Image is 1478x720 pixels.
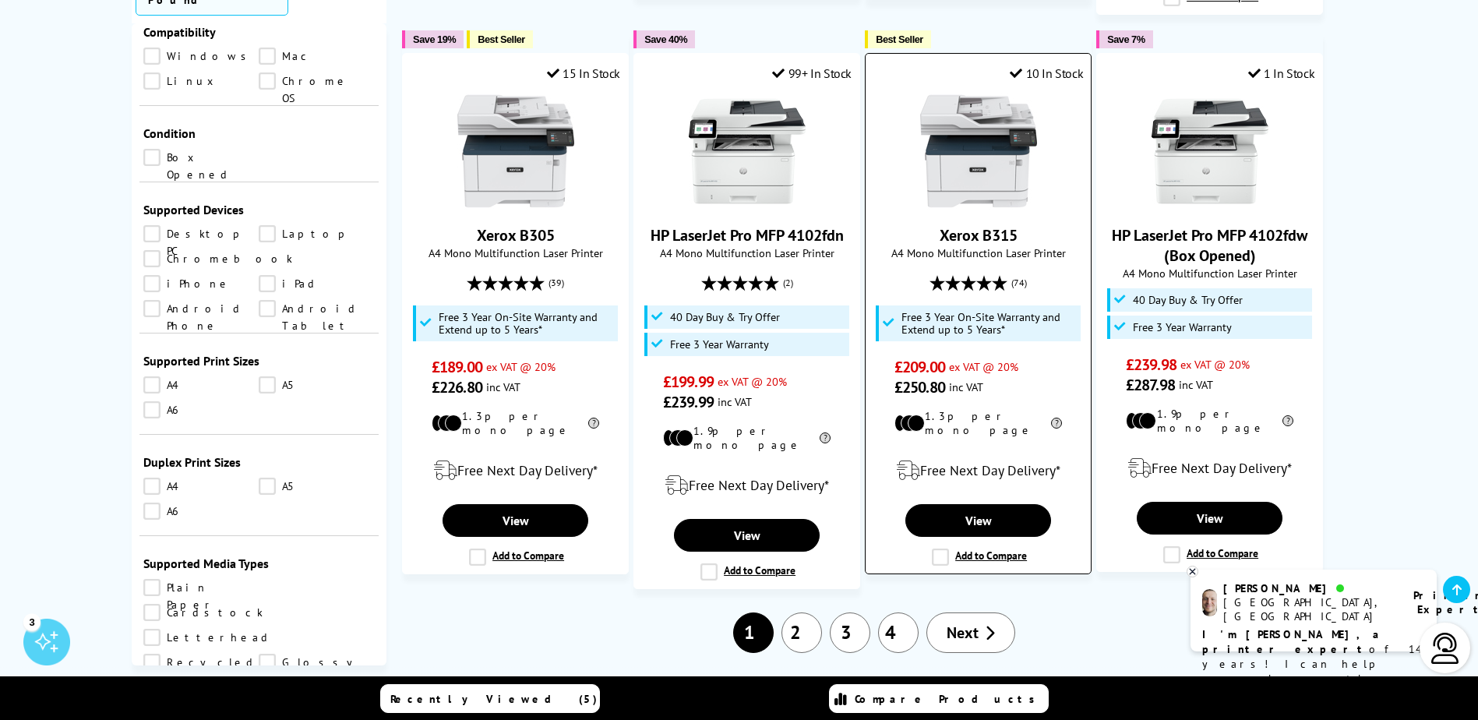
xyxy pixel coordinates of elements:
span: £199.99 [663,372,714,392]
img: ashley-livechat.png [1202,589,1217,616]
a: Box Opened [143,149,259,166]
span: Free 3 Year On-Site Warranty and Extend up to 5 Years* [439,311,615,336]
a: A5 [259,376,375,394]
div: Duplex Print Sizes [143,454,376,470]
span: Compare Products [855,692,1043,706]
a: Next [926,612,1015,653]
a: Linux [143,72,259,90]
a: 3 [830,612,870,653]
span: £239.98 [1126,355,1176,375]
a: Android Phone [143,300,259,317]
a: View [674,519,819,552]
a: HP LaserJet Pro MFP 4102fdw (Box Opened) [1152,197,1268,213]
a: A6 [143,503,259,520]
span: (74) [1011,268,1027,298]
button: Best Seller [467,30,533,48]
label: Add to Compare [932,549,1027,566]
a: iPhone [143,275,259,292]
div: Supported Print Sizes [143,353,376,369]
span: £239.99 [663,392,714,412]
span: £226.80 [432,377,482,397]
p: of 14 years! I can help you choose the right product [1202,627,1425,701]
a: A4 [143,376,259,394]
span: Best Seller [478,34,525,45]
label: Add to Compare [1163,546,1258,563]
span: Next [947,623,979,643]
a: Recently Viewed (5) [380,684,600,713]
a: A5 [259,478,375,495]
a: View [905,504,1050,537]
button: Save 19% [402,30,464,48]
b: I'm [PERSON_NAME], a printer expert [1202,627,1384,656]
button: Best Seller [865,30,931,48]
div: modal_delivery [642,464,852,507]
span: ex VAT @ 20% [486,359,556,374]
span: £250.80 [894,377,945,397]
span: Save 40% [644,34,687,45]
a: Desktop PC [143,225,259,242]
span: Free 3 Year On-Site Warranty and Extend up to 5 Years* [901,311,1078,336]
span: Best Seller [876,34,923,45]
span: ex VAT @ 20% [718,374,787,389]
label: Add to Compare [469,549,564,566]
span: £209.00 [894,357,945,377]
span: inc VAT [949,379,983,394]
img: Xerox B315 [920,93,1037,210]
a: Letterhead [143,629,273,646]
span: Save 7% [1107,34,1145,45]
button: Save 40% [633,30,695,48]
span: A4 Mono Multifunction Laser Printer [411,245,620,260]
a: A4 [143,478,259,495]
span: Recently Viewed (5) [390,692,598,706]
div: modal_delivery [1105,446,1314,490]
span: 40 Day Buy & Try Offer [1133,294,1243,306]
li: 1.3p per mono page [432,409,599,437]
span: 40 Day Buy & Try Offer [670,311,780,323]
span: Free 3 Year Warranty [670,338,769,351]
a: Compare Products [829,684,1049,713]
li: 1.3p per mono page [894,409,1062,437]
div: modal_delivery [873,449,1083,492]
img: HP LaserJet Pro MFP 4102fdn [689,93,806,210]
div: 1 In Stock [1248,65,1315,81]
span: inc VAT [1179,377,1213,392]
a: Recycled Paper [143,654,259,671]
a: iPad [259,275,375,292]
a: Plain Paper [143,579,259,596]
button: Save 7% [1096,30,1152,48]
span: £287.98 [1126,375,1175,395]
div: Compatibility [143,24,376,40]
a: 2 [781,612,822,653]
a: Chrome OS [259,72,375,90]
span: inc VAT [486,379,520,394]
span: inc VAT [718,394,752,409]
a: Xerox B315 [920,197,1037,213]
a: Xerox B305 [457,197,574,213]
a: A6 [143,401,259,418]
a: Chromebook [143,250,293,267]
a: Glossy [259,654,375,671]
div: Supported Media Types [143,556,376,571]
span: (2) [783,268,793,298]
span: Save 19% [413,34,456,45]
a: Laptop [259,225,375,242]
a: HP LaserJet Pro MFP 4102fdn [689,197,806,213]
div: 99+ In Stock [772,65,852,81]
span: £189.00 [432,357,482,377]
a: Windows [143,48,259,65]
img: user-headset-light.svg [1430,633,1461,664]
div: 10 In Stock [1010,65,1083,81]
span: ex VAT @ 20% [1180,357,1250,372]
div: Supported Devices [143,202,376,217]
span: Free 3 Year Warranty [1133,321,1232,334]
a: Xerox B305 [477,225,555,245]
a: Cardstock [143,604,263,621]
a: View [443,504,587,537]
a: Android Tablet [259,300,375,317]
span: A4 Mono Multifunction Laser Printer [1105,266,1314,281]
a: HP LaserJet Pro MFP 4102fdn [651,225,844,245]
div: 3 [23,613,41,630]
div: [GEOGRAPHIC_DATA], [GEOGRAPHIC_DATA] [1223,595,1394,623]
img: Xerox B305 [457,93,574,210]
span: A4 Mono Multifunction Laser Printer [642,245,852,260]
